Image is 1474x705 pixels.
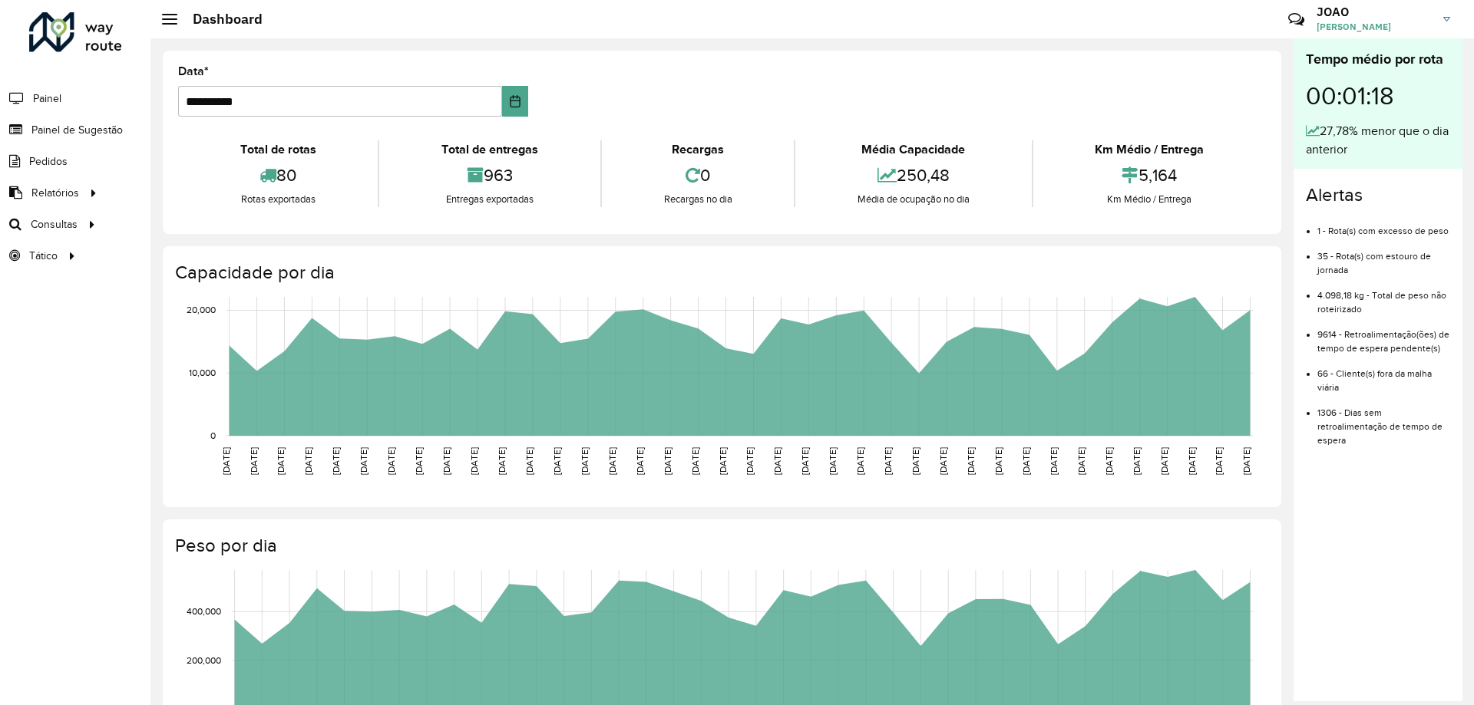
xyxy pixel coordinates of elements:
[828,447,838,475] text: [DATE]
[1317,394,1450,447] li: 1306 - Dias sem retroalimentação de tempo de espera
[1306,184,1450,206] h4: Alertas
[1317,238,1450,277] li: 35 - Rota(s) com estouro de jornada
[33,91,61,107] span: Painel
[276,447,286,475] text: [DATE]
[1049,447,1059,475] text: [DATE]
[1317,20,1432,34] span: [PERSON_NAME]
[1159,447,1169,475] text: [DATE]
[29,248,58,264] span: Tático
[1037,192,1262,207] div: Km Médio / Entrega
[718,447,728,475] text: [DATE]
[1317,355,1450,394] li: 66 - Cliente(s) fora da malha viária
[855,447,865,475] text: [DATE]
[1317,277,1450,316] li: 4.098,18 kg - Total de peso não roteirizado
[607,447,617,475] text: [DATE]
[799,192,1027,207] div: Média de ocupação no dia
[497,447,507,475] text: [DATE]
[606,159,790,192] div: 0
[177,11,263,28] h2: Dashboard
[993,447,1003,475] text: [DATE]
[249,447,259,475] text: [DATE]
[189,367,216,377] text: 10,000
[175,535,1266,557] h4: Peso por dia
[606,140,790,159] div: Recargas
[1306,122,1450,159] div: 27,78% menor que o dia anterior
[1317,5,1432,19] h3: JOAO
[221,447,231,475] text: [DATE]
[178,62,209,81] label: Data
[580,447,590,475] text: [DATE]
[187,655,221,665] text: 200,000
[386,447,396,475] text: [DATE]
[31,185,79,201] span: Relatórios
[635,447,645,475] text: [DATE]
[1317,212,1450,238] li: 1 - Rota(s) com excesso de peso
[1306,49,1450,70] div: Tempo médio por rota
[1280,3,1313,36] a: Contato Rápido
[1187,447,1197,475] text: [DATE]
[383,140,596,159] div: Total de entregas
[182,159,374,192] div: 80
[502,86,529,117] button: Choose Date
[911,447,920,475] text: [DATE]
[799,159,1027,192] div: 250,48
[745,447,755,475] text: [DATE]
[182,140,374,159] div: Total de rotas
[1132,447,1142,475] text: [DATE]
[1076,447,1086,475] text: [DATE]
[29,153,68,170] span: Pedidos
[1037,140,1262,159] div: Km Médio / Entrega
[1241,447,1251,475] text: [DATE]
[414,447,424,475] text: [DATE]
[1104,447,1114,475] text: [DATE]
[883,447,893,475] text: [DATE]
[210,430,216,440] text: 0
[331,447,341,475] text: [DATE]
[966,447,976,475] text: [DATE]
[383,159,596,192] div: 963
[1317,316,1450,355] li: 9614 - Retroalimentação(ões) de tempo de espera pendente(s)
[800,447,810,475] text: [DATE]
[552,447,562,475] text: [DATE]
[303,447,313,475] text: [DATE]
[606,192,790,207] div: Recargas no dia
[182,192,374,207] div: Rotas exportadas
[187,305,216,315] text: 20,000
[772,447,782,475] text: [DATE]
[1021,447,1031,475] text: [DATE]
[799,140,1027,159] div: Média Capacidade
[663,447,673,475] text: [DATE]
[938,447,948,475] text: [DATE]
[1214,447,1224,475] text: [DATE]
[469,447,479,475] text: [DATE]
[31,122,123,138] span: Painel de Sugestão
[31,216,78,232] span: Consultas
[175,262,1266,284] h4: Capacidade por dia
[524,447,534,475] text: [DATE]
[187,606,221,616] text: 400,000
[1037,159,1262,192] div: 5,164
[359,447,368,475] text: [DATE]
[1306,70,1450,122] div: 00:01:18
[383,192,596,207] div: Entregas exportadas
[441,447,451,475] text: [DATE]
[690,447,700,475] text: [DATE]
